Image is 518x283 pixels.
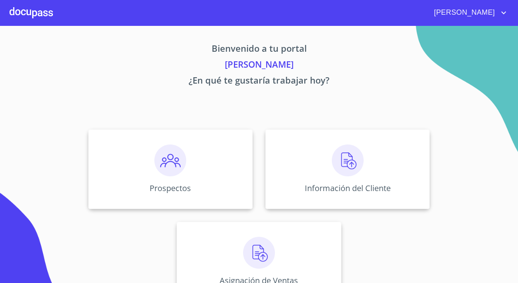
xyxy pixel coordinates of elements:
[14,42,504,58] p: Bienvenido a tu portal
[428,6,508,19] button: account of current user
[14,74,504,90] p: ¿En qué te gustaría trabajar hoy?
[428,6,499,19] span: [PERSON_NAME]
[150,183,191,193] p: Prospectos
[14,58,504,74] p: [PERSON_NAME]
[332,144,364,176] img: carga.png
[154,144,186,176] img: prospectos.png
[305,183,391,193] p: Información del Cliente
[243,237,275,269] img: carga.png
